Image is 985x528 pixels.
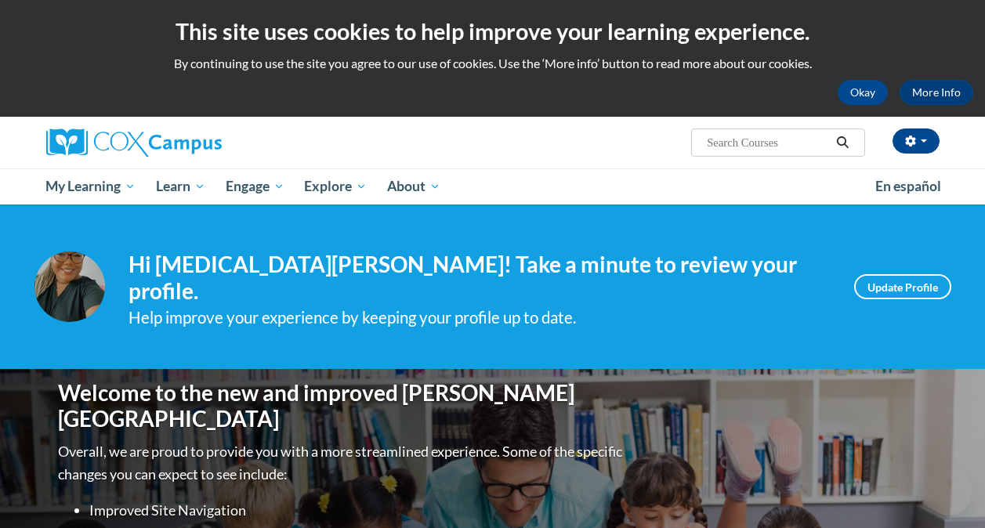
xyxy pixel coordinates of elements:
[304,177,367,196] span: Explore
[875,178,941,194] span: En español
[58,380,626,432] h1: Welcome to the new and improved [PERSON_NAME][GEOGRAPHIC_DATA]
[865,170,951,203] a: En español
[46,128,222,157] img: Cox Campus
[838,80,888,105] button: Okay
[215,168,295,204] a: Engage
[12,55,973,72] p: By continuing to use the site you agree to our use of cookies. Use the ‘More info’ button to read...
[900,80,973,105] a: More Info
[129,305,831,331] div: Help improve your experience by keeping your profile up to date.
[294,168,377,204] a: Explore
[34,251,105,322] img: Profile Image
[226,177,284,196] span: Engage
[46,128,328,157] a: Cox Campus
[156,177,205,196] span: Learn
[922,465,972,515] iframe: Button to launch messaging window
[58,440,626,486] p: Overall, we are proud to provide you with a more streamlined experience. Some of the specific cha...
[377,168,451,204] a: About
[893,128,940,154] button: Account Settings
[89,499,626,522] li: Improved Site Navigation
[705,133,831,152] input: Search Courses
[146,168,215,204] a: Learn
[387,177,440,196] span: About
[12,16,973,47] h2: This site uses cookies to help improve your learning experience.
[831,133,854,152] button: Search
[36,168,147,204] a: My Learning
[854,274,951,299] a: Update Profile
[34,168,951,204] div: Main menu
[129,251,831,304] h4: Hi [MEDICAL_DATA][PERSON_NAME]! Take a minute to review your profile.
[45,177,136,196] span: My Learning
